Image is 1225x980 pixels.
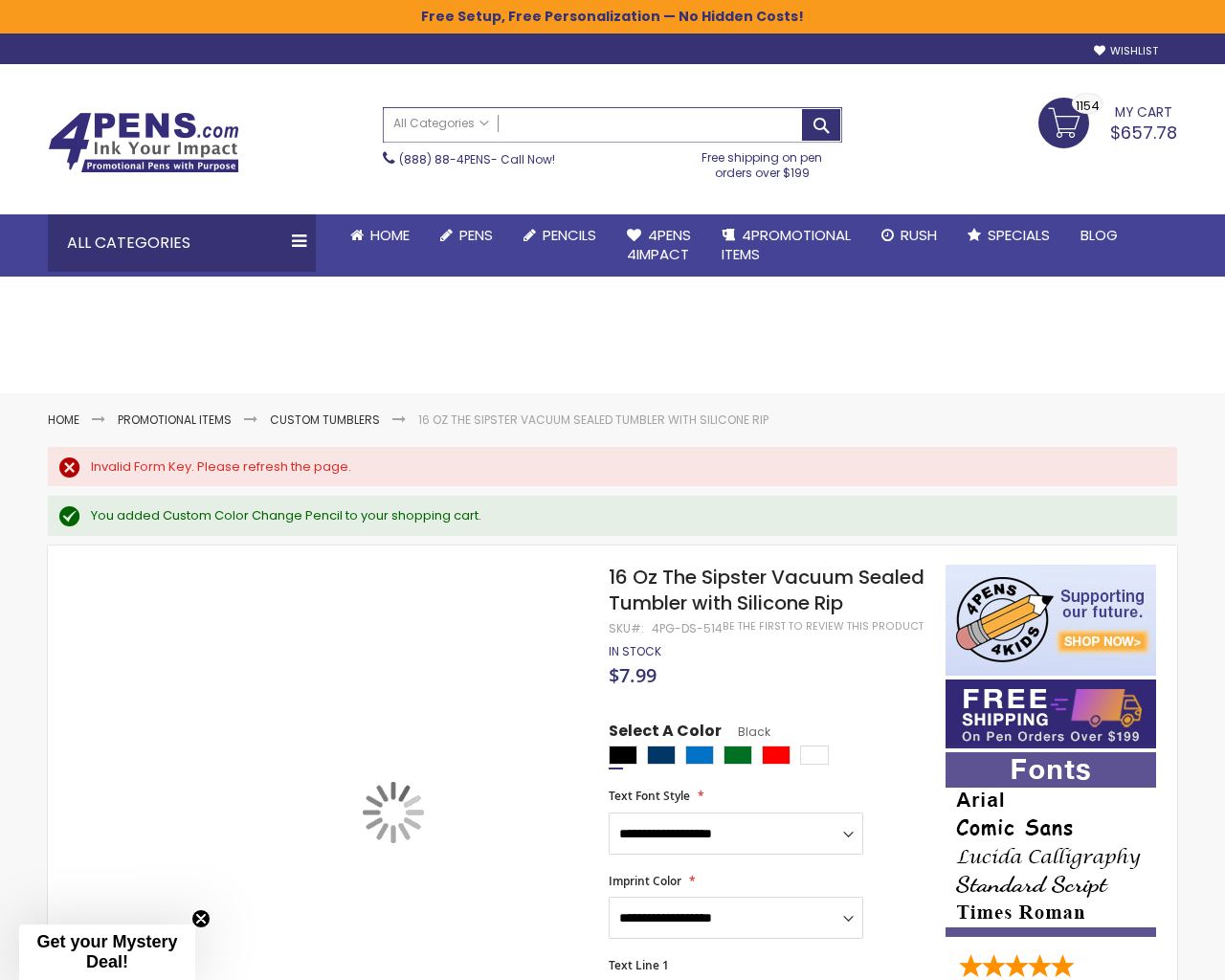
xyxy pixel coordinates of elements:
span: Imprint Color [609,873,681,889]
strong: SKU [609,620,644,636]
span: 4PROMOTIONAL ITEMS [722,225,851,264]
a: Blog [1065,214,1133,256]
img: Free shipping on orders over $199 [946,679,1156,748]
a: Be the first to review this product [723,619,924,634]
span: Black [722,724,770,740]
div: Invalid Form Key. Please refresh the page. [91,458,1158,476]
span: All Categories [393,116,489,131]
div: Navy Blue [647,746,676,765]
span: In stock [609,643,661,659]
span: Home [370,225,410,245]
a: Wishlist [1094,44,1158,58]
span: Specials [988,225,1050,245]
li: 16 Oz The Sipster Vacuum Sealed Tumbler with Silicone Rip [418,412,768,428]
div: All Categories [48,214,316,272]
button: Close teaser [191,909,211,928]
span: Rush [901,225,937,245]
div: Free shipping on pen orders over $199 [682,143,843,181]
span: Text Font Style [609,788,690,804]
a: Custom Tumblers [270,412,380,428]
img: 4pens 4 kids [946,565,1156,676]
a: $657.78 1154 [1038,98,1177,145]
img: font-personalization-examples [946,752,1156,937]
span: Get your Mystery Deal! [36,932,177,971]
a: Pencils [508,214,612,256]
span: Blog [1080,225,1118,245]
span: Text Line 1 [609,957,669,973]
span: Pens [459,225,493,245]
span: $657.78 [1110,121,1177,145]
div: Green [724,746,752,765]
div: Blue Light [685,746,714,765]
span: 4Pens 4impact [627,225,691,264]
a: 4PROMOTIONALITEMS [706,214,866,277]
span: - Call Now! [399,151,555,167]
div: Red [762,746,791,765]
img: 4Pens Custom Pens and Promotional Products [48,112,239,173]
a: All Categories [384,108,499,140]
span: 1154 [1076,97,1100,115]
span: 16 Oz The Sipster Vacuum Sealed Tumbler with Silicone Rip [609,564,924,616]
a: 4Pens4impact [612,214,706,277]
span: $7.99 [609,662,657,688]
div: You added Custom Color Change Pencil to your shopping cart. [91,507,1158,524]
div: 4PG-DS-514 [652,621,723,636]
span: Pencils [543,225,596,245]
a: (888) 88-4PENS [399,151,491,167]
div: Availability [609,644,661,659]
a: Promotional Items [118,412,232,428]
div: White [800,746,829,765]
a: Pens [425,214,508,256]
div: Get your Mystery Deal!Close teaser [19,924,195,980]
a: Specials [952,214,1065,256]
div: Black [609,746,637,765]
a: Rush [866,214,952,256]
a: Home [48,412,79,428]
a: Home [335,214,425,256]
span: Select A Color [609,721,722,746]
